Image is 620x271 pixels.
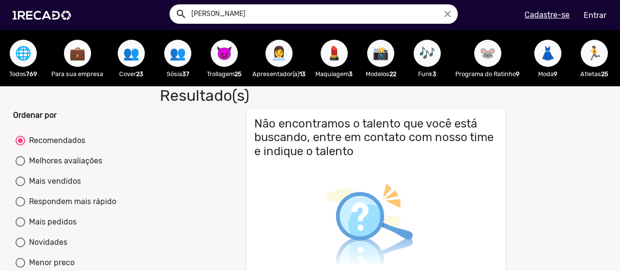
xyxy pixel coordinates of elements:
button: 🌐 [10,40,37,67]
b: 23 [136,70,143,78]
span: 👥 [123,40,139,67]
div: Respondem mais rápido [25,196,116,207]
p: Para sua empresa [51,69,103,79]
span: 👩‍💼 [271,40,287,67]
b: 3 [349,70,353,78]
div: Mais vendidos [25,175,81,187]
span: 💼 [69,40,86,67]
button: 👗 [534,40,561,67]
b: 9 [554,70,558,78]
b: 3 [433,70,436,78]
span: 🌐 [15,40,31,67]
b: 9 [516,70,520,78]
button: 👥 [164,40,191,67]
button: 🎶 [414,40,441,67]
b: 22 [389,70,396,78]
button: 🏃 [581,40,608,67]
p: Maquiagem [315,69,353,79]
b: 13 [299,70,306,78]
div: Recomendados [25,135,85,146]
p: Sósia [159,69,196,79]
span: 😈 [216,40,232,67]
p: Moda [529,69,566,79]
h1: Resultado(s) [153,86,446,105]
span: 👗 [540,40,556,67]
p: Todos [5,69,42,79]
b: 37 [182,70,189,78]
p: Trollagem [206,69,243,79]
a: Entrar [577,7,613,24]
button: 🐭 [474,40,501,67]
b: 25 [601,70,608,78]
span: 🏃 [586,40,603,67]
div: Novidades [25,237,67,248]
p: Cover [113,69,150,79]
span: 👥 [170,40,186,67]
p: Apresentador(a) [252,69,306,79]
div: Menor preco [25,257,75,269]
b: 769 [26,70,37,78]
b: 25 [234,70,242,78]
u: Cadastre-se [525,10,570,19]
div: Melhores avaliações [25,155,102,167]
button: 😈 [211,40,238,67]
p: Modelos [362,69,399,79]
h3: Não encontramos o talento que você está buscando, entre em contato com nosso time e indique o tal... [254,117,497,159]
span: 💄 [326,40,342,67]
div: Mais pedidos [25,216,77,228]
button: 👥 [118,40,145,67]
button: 👩‍💼 [265,40,293,67]
span: 🐭 [480,40,496,67]
p: Funk [409,69,446,79]
mat-icon: Example home icon [175,8,187,20]
p: Programa do Ratinho [455,69,520,79]
button: 📸 [367,40,394,67]
input: Pesquisar... [184,4,458,24]
button: Example home icon [172,5,189,22]
p: Atletas [576,69,613,79]
span: 🎶 [419,40,435,67]
button: 💼 [64,40,91,67]
i: close [442,9,453,19]
button: 💄 [321,40,348,67]
b: Ordenar por [13,111,57,120]
span: 📸 [372,40,389,67]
